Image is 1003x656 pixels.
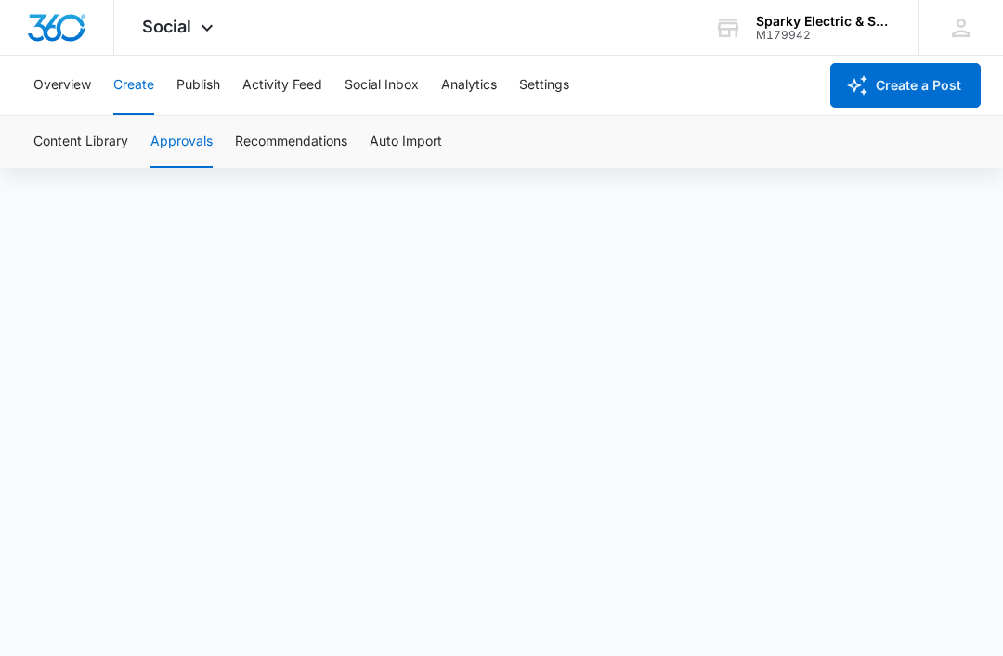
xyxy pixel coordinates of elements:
button: Activity Feed [242,56,322,115]
button: Analytics [441,56,497,115]
button: Social Inbox [345,56,419,115]
button: Publish [176,56,220,115]
button: Create a Post [830,63,981,108]
button: Create [113,56,154,115]
button: Content Library [33,116,128,168]
div: account name [756,14,892,29]
button: Overview [33,56,91,115]
button: Settings [519,56,569,115]
div: account id [756,29,892,42]
button: Auto Import [370,116,442,168]
button: Approvals [150,116,213,168]
button: Recommendations [235,116,347,168]
span: Social [142,17,191,36]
